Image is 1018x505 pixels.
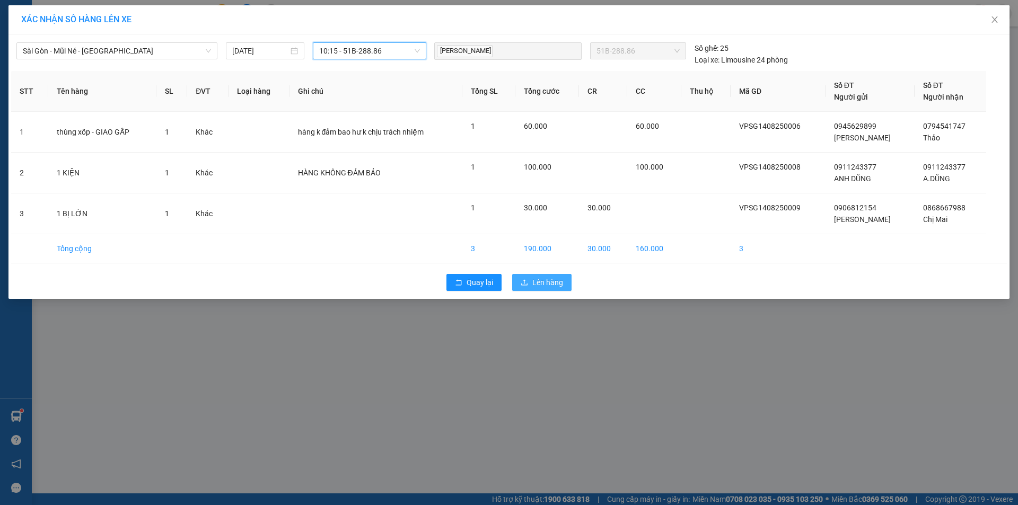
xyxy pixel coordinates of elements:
[9,47,94,62] div: 0906812154
[515,234,579,263] td: 190.000
[923,174,950,183] span: A.DŨNG
[48,193,156,234] td: 1 BỊ LỚN
[101,47,187,62] div: 0868667988
[187,193,228,234] td: Khác
[165,209,169,218] span: 1
[695,42,729,54] div: 25
[923,122,966,130] span: 0794541747
[587,203,611,212] span: 30.000
[524,122,547,130] span: 60.000
[627,234,681,263] td: 160.000
[471,163,475,171] span: 1
[156,71,187,112] th: SL
[21,14,131,24] span: XÁC NHẬN SỐ HÀNG LÊN XE
[48,112,156,153] td: thùng xốp - GIAO GẤP
[515,71,579,112] th: Tổng cước
[8,69,24,81] span: CR :
[512,274,572,291] button: uploadLên hàng
[923,134,940,142] span: Thảo
[923,81,943,90] span: Số ĐT
[923,163,966,171] span: 0911243377
[834,215,891,224] span: [PERSON_NAME]
[636,163,663,171] span: 100.000
[467,277,493,288] span: Quay lại
[596,43,679,59] span: 51B-288.86
[834,134,891,142] span: [PERSON_NAME]
[48,153,156,193] td: 1 KIỆN
[298,128,424,136] span: hàng k đảm bao hư k chịu trách nhiệm
[48,234,156,263] td: Tổng cộng
[165,169,169,177] span: 1
[101,34,187,47] div: Chị Mai
[471,203,475,212] span: 1
[232,45,288,57] input: 14/08/2025
[289,71,462,112] th: Ghi chú
[462,71,515,112] th: Tổng SL
[834,122,876,130] span: 0945629899
[11,71,48,112] th: STT
[834,174,871,183] span: ANH DŨNG
[187,71,228,112] th: ĐVT
[9,34,94,47] div: [PERSON_NAME]
[834,163,876,171] span: 0911243377
[9,10,25,21] span: Gửi:
[681,71,731,112] th: Thu hộ
[298,169,381,177] span: HÀNG KHÔNG ĐẢM BẢO
[521,279,528,287] span: upload
[165,128,169,136] span: 1
[834,203,876,212] span: 0906812154
[524,163,551,171] span: 100.000
[731,71,826,112] th: Mã GD
[455,279,462,287] span: rollback
[923,203,966,212] span: 0868667988
[8,68,95,81] div: 30.000
[923,215,947,224] span: Chị Mai
[532,277,563,288] span: Lên hàng
[229,71,289,112] th: Loại hàng
[23,43,211,59] span: Sài Gòn - Mũi Né - Nha Trang
[462,234,515,263] td: 3
[11,153,48,193] td: 2
[739,203,801,212] span: VPSG1408250009
[101,10,127,21] span: Nhận:
[739,122,801,130] span: VPSG1408250006
[695,54,719,66] span: Loại xe:
[739,163,801,171] span: VPSG1408250008
[524,203,547,212] span: 30.000
[319,43,420,59] span: 10:15 - 51B-288.86
[579,71,628,112] th: CR
[636,122,659,130] span: 60.000
[101,9,187,34] div: VP [PERSON_NAME]
[11,193,48,234] td: 3
[923,93,963,101] span: Người nhận
[834,81,854,90] span: Số ĐT
[187,112,228,153] td: Khác
[579,234,628,263] td: 30.000
[990,15,999,24] span: close
[9,9,94,34] div: VP [PERSON_NAME]
[187,153,228,193] td: Khác
[11,112,48,153] td: 1
[437,45,493,57] span: [PERSON_NAME]
[731,234,826,263] td: 3
[695,42,718,54] span: Số ghế:
[471,122,475,130] span: 1
[446,274,502,291] button: rollbackQuay lại
[627,71,681,112] th: CC
[834,93,868,101] span: Người gửi
[48,71,156,112] th: Tên hàng
[980,5,1010,35] button: Close
[695,54,788,66] div: Limousine 24 phòng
